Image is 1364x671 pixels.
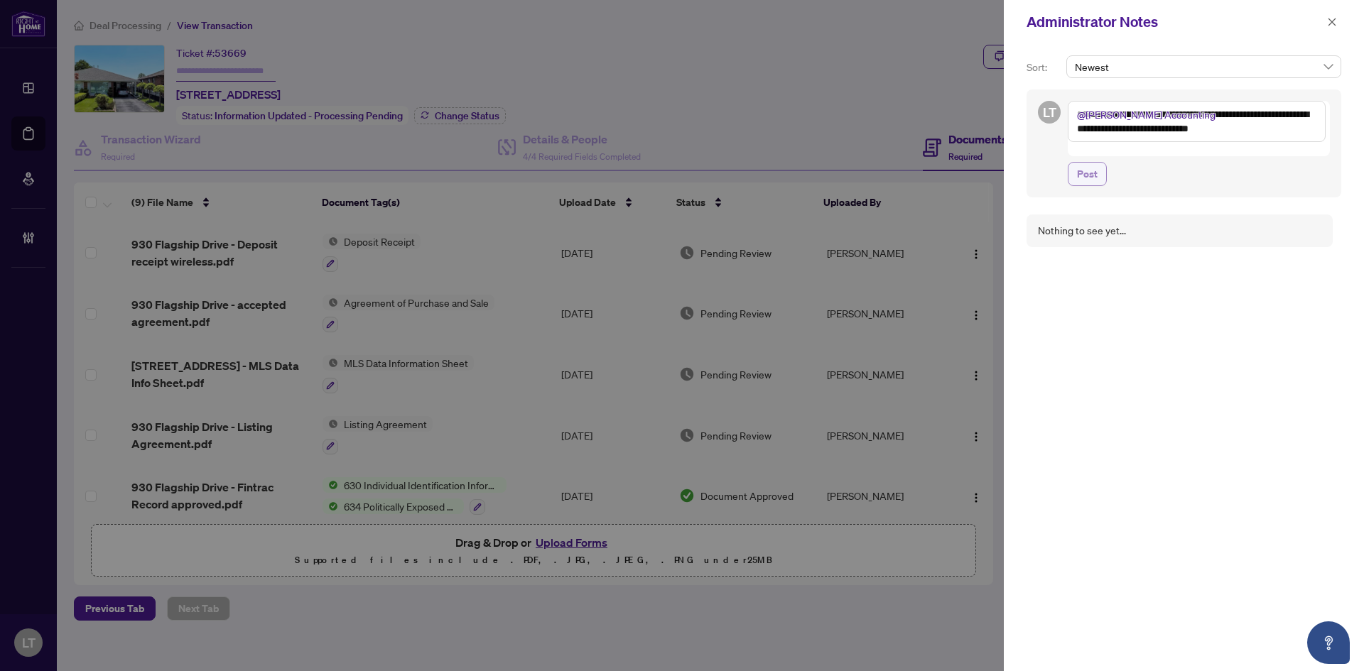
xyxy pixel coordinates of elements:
[1077,163,1098,185] span: Post
[1068,162,1107,186] button: Post
[1027,60,1061,75] p: Sort:
[1027,11,1323,33] div: Administrator Notes
[1038,223,1126,239] div: Nothing to see yet...
[1075,56,1333,77] span: Newest
[1307,621,1350,664] button: Open asap
[1327,17,1337,27] span: close
[1043,102,1056,122] span: LT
